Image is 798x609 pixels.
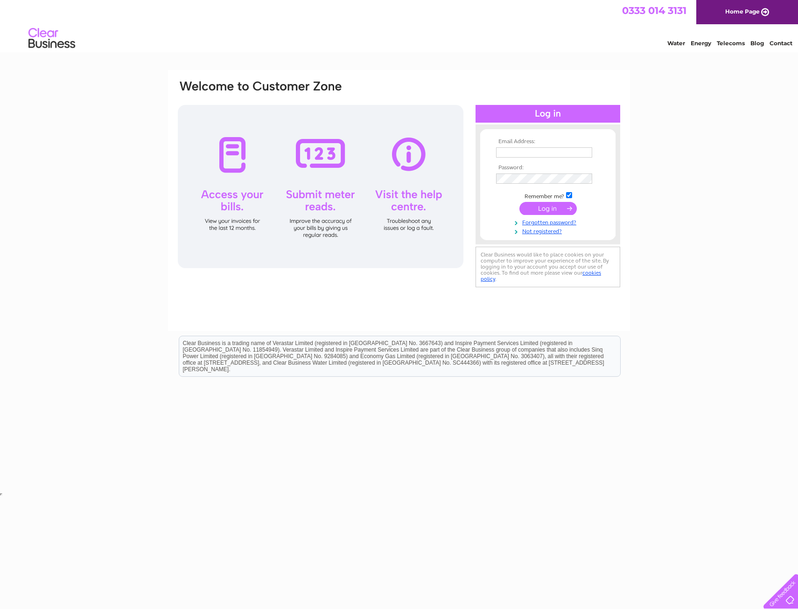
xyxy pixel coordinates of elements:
div: Clear Business is a trading name of Verastar Limited (registered in [GEOGRAPHIC_DATA] No. 3667643... [179,5,620,45]
a: Blog [750,40,764,47]
a: Not registered? [496,226,602,235]
th: Email Address: [494,138,602,145]
img: logo.png [28,24,76,53]
a: cookies policy [481,270,601,282]
input: Submit [519,202,577,215]
a: Energy [691,40,711,47]
a: Water [667,40,685,47]
a: Telecoms [717,40,745,47]
th: Password: [494,165,602,171]
td: Remember me? [494,191,602,200]
a: Contact [770,40,792,47]
div: Clear Business would like to place cookies on your computer to improve your experience of the sit... [476,247,620,287]
a: Forgotten password? [496,217,602,226]
a: 0333 014 3131 [622,5,686,16]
